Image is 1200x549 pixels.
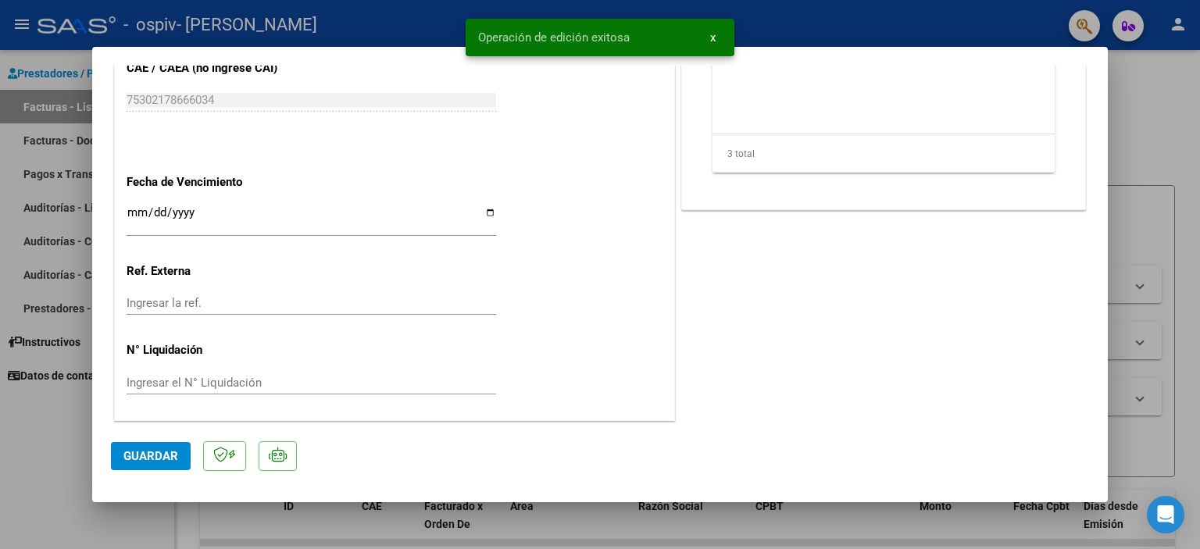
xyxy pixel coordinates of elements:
p: Ref. Externa [127,262,287,280]
button: Guardar [111,442,191,470]
span: Operación de edición exitosa [478,30,630,45]
button: x [698,23,728,52]
p: N° Liquidación [127,341,287,359]
div: 3 total [712,134,1055,173]
p: Fecha de Vencimiento [127,173,287,191]
div: Open Intercom Messenger [1147,496,1184,533]
span: Guardar [123,449,178,463]
p: CAE / CAEA (no ingrese CAI) [127,59,287,77]
span: x [710,30,716,45]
